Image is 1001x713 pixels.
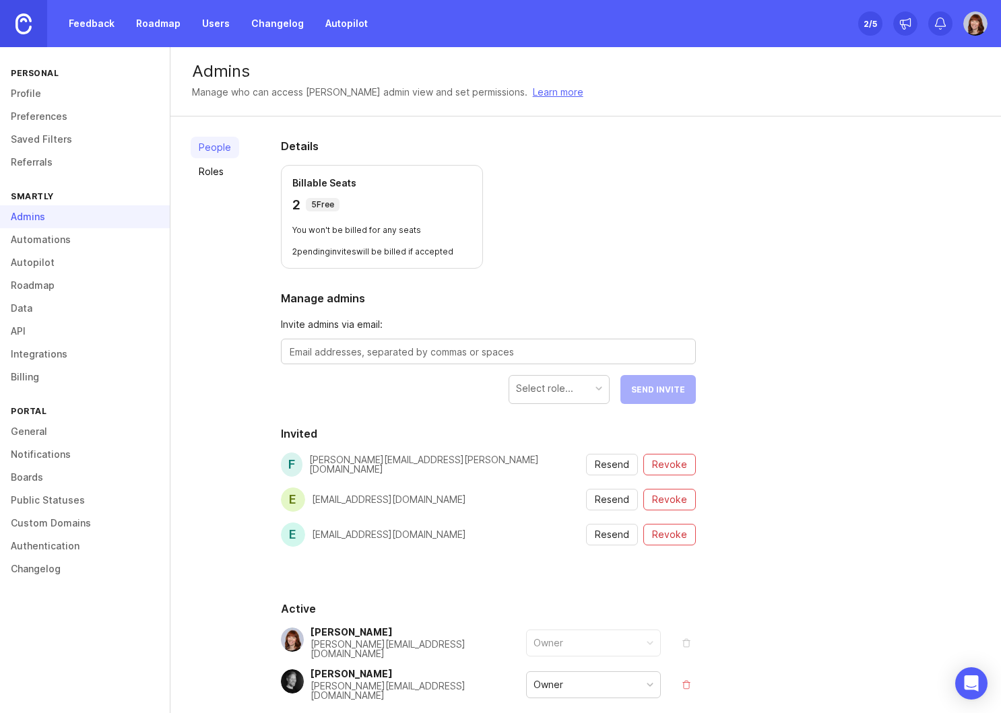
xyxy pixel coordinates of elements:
div: [PERSON_NAME][EMAIL_ADDRESS][DOMAIN_NAME] [311,640,526,658]
div: [EMAIL_ADDRESS][DOMAIN_NAME] [312,530,466,539]
img: Danielle Pichlis [280,627,304,652]
a: Roadmap [128,11,189,36]
button: resend [586,489,638,510]
a: People [191,137,239,158]
span: Resend [595,458,629,471]
div: [EMAIL_ADDRESS][DOMAIN_NAME] [312,495,466,504]
a: Roles [191,161,239,182]
span: Revoke [652,528,687,541]
p: You won't be billed for any seats [292,225,472,236]
span: Resend [595,493,629,506]
h2: Invited [281,426,696,442]
button: revoke [643,454,696,475]
div: f [281,452,303,477]
div: [PERSON_NAME] [311,627,526,637]
span: Resend [595,528,629,541]
div: 2 /5 [864,14,877,33]
div: Open Intercom Messenger [955,667,988,700]
h2: Manage admins [281,290,696,306]
p: Billable Seats [292,176,472,190]
div: Owner [534,677,563,692]
a: Autopilot [317,11,376,36]
button: remove [677,675,696,694]
div: e [281,522,305,547]
a: Users [194,11,238,36]
div: [PERSON_NAME][EMAIL_ADDRESS][DOMAIN_NAME] [311,681,526,700]
h2: Active [281,601,696,617]
img: Danielle Pichlis [963,11,988,36]
p: 5 Free [311,199,334,210]
div: Select role... [516,381,573,396]
span: Revoke [652,493,687,506]
img: Canny Home [15,13,32,34]
a: Feedback [61,11,123,36]
button: revoke [643,524,696,545]
div: Admins [192,63,979,79]
h2: Details [281,138,696,154]
div: [PERSON_NAME][EMAIL_ADDRESS][PERSON_NAME][DOMAIN_NAME] [309,455,585,474]
div: e [281,487,305,512]
a: Learn more [533,85,583,100]
a: Changelog [243,11,312,36]
div: [PERSON_NAME] [311,669,526,679]
span: Invite admins via email: [281,317,696,332]
p: 2 [292,195,300,214]
button: resend [586,524,638,545]
div: Manage who can access [PERSON_NAME] admin view and set permissions. [192,85,527,100]
button: 2/5 [858,11,882,36]
p: 2 pending invites will be billed if accepted [292,246,472,257]
img: Mikko Nirhamo [280,669,304,693]
button: revoke [643,489,696,510]
button: resend [586,454,638,475]
span: Revoke [652,458,687,471]
div: Owner [534,636,563,650]
button: remove [677,634,696,652]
